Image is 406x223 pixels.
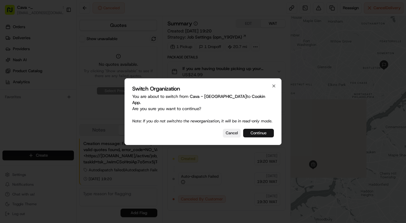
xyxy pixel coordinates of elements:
button: Cancel [223,129,241,137]
span: Cava - [GEOGRAPHIC_DATA] [190,94,247,99]
p: You are about to switch from to . Are you sure you want to continue? [132,93,274,124]
h2: Switch Organization [132,86,274,91]
button: Continue [243,129,274,137]
span: Note: If you do not switch to the new organization, it will be in read-only mode. [132,118,272,124]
